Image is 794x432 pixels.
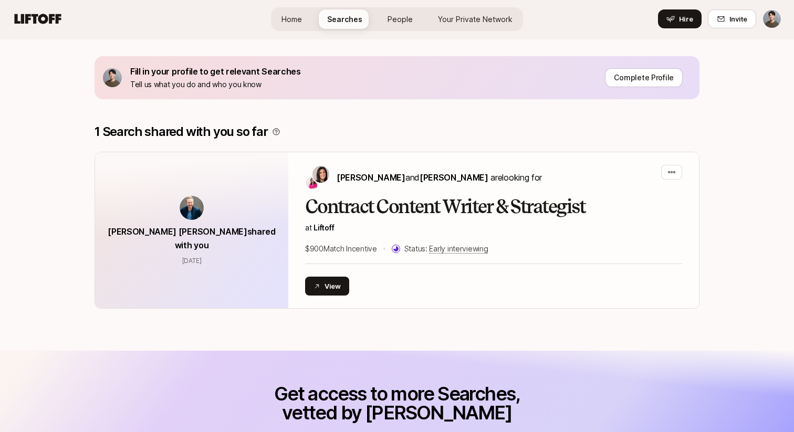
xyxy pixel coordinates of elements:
[314,223,334,232] span: Liftoff
[130,65,301,78] p: Fill in your profile to get relevant Searches
[306,176,319,189] img: Emma Frane
[95,124,268,139] p: 1 Search shared with you so far
[404,243,488,255] p: Status:
[130,78,301,91] p: Tell us what you do and who you know
[605,68,683,87] button: Complete Profile
[614,71,674,84] p: Complete Profile
[305,222,682,234] p: at
[763,10,781,28] img: David Deng
[762,9,781,28] button: David Deng
[708,9,756,28] button: Invite
[268,384,526,422] p: Get access to more Searches, vetted by [PERSON_NAME]
[438,14,513,25] span: Your Private Network
[430,9,521,29] a: Your Private Network
[337,172,405,183] span: [PERSON_NAME]
[337,171,542,184] p: are looking for
[305,277,349,296] button: View
[327,14,362,25] span: Searches
[429,244,488,254] span: Early interviewing
[420,172,488,183] span: [PERSON_NAME]
[273,9,310,29] a: Home
[108,226,275,250] span: [PERSON_NAME] [PERSON_NAME] shared with you
[182,257,202,265] span: September 9, 2025 10:30am
[305,243,377,255] p: $900 Match Incentive
[388,14,413,25] span: People
[103,68,122,87] img: ACg8ocLBQzhvHPWkBiAPnRlRV1m5rfT8VCpvLNjRCKnQzlOx1sWIVRQ=s160-c
[319,9,371,29] a: Searches
[180,196,204,220] img: avatar-url
[305,196,682,217] h2: Contract Content Writer & Strategist
[281,14,302,25] span: Home
[312,166,329,183] img: Eleanor Morgan
[379,9,421,29] a: People
[729,14,747,24] span: Invite
[405,172,488,183] span: and
[658,9,702,28] button: Hire
[679,14,693,24] span: Hire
